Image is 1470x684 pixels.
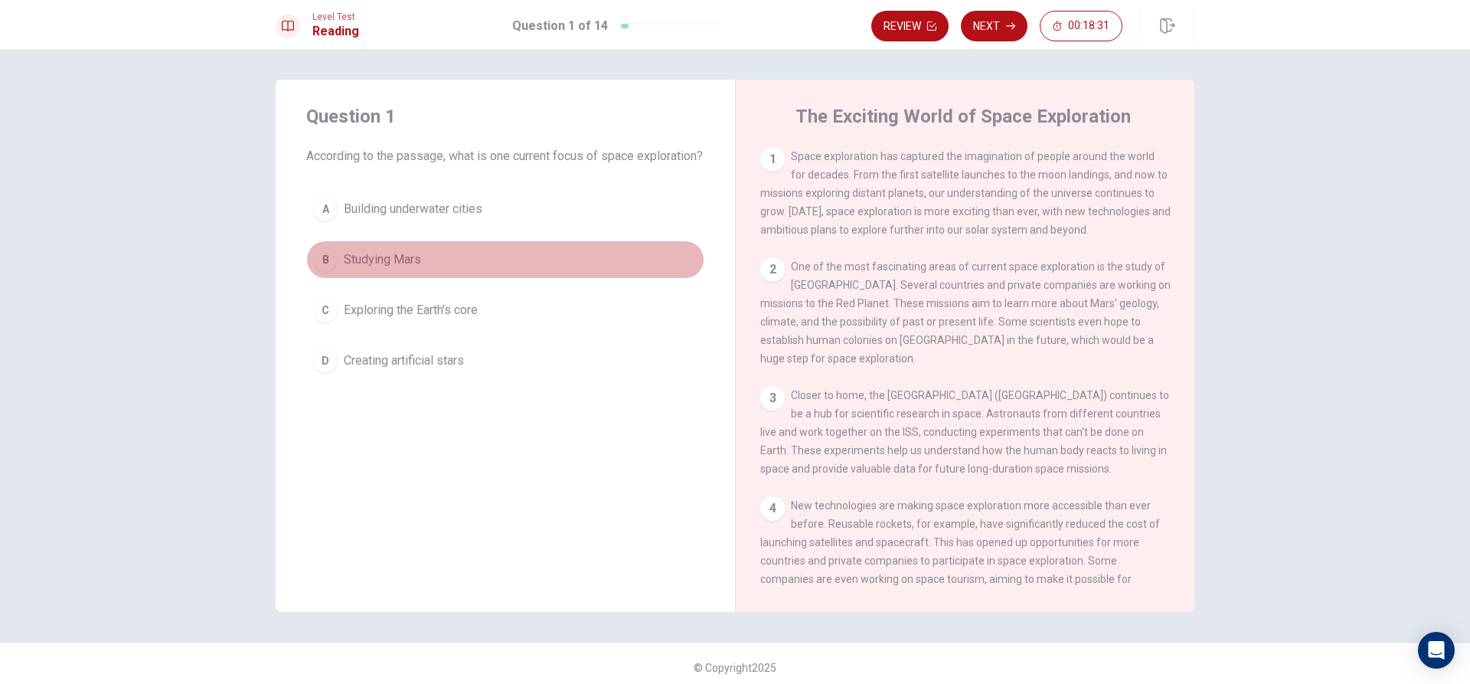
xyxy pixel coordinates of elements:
span: 00:18:31 [1068,20,1109,32]
h1: Question 1 of 14 [512,17,608,35]
div: 4 [760,496,785,521]
span: © Copyright 2025 [694,662,776,674]
div: B [313,247,338,272]
div: 1 [760,147,785,172]
button: Next [961,11,1027,41]
h1: Reading [312,22,359,41]
span: Closer to home, the [GEOGRAPHIC_DATA] ([GEOGRAPHIC_DATA]) continues to be a hub for scientific re... [760,389,1169,475]
span: Creating artificial stars [344,352,464,370]
div: A [313,197,338,221]
button: CExploring the Earth's core [306,291,704,329]
div: 2 [760,257,785,282]
h4: Question 1 [306,104,704,129]
span: Studying Mars [344,250,421,269]
button: 00:18:31 [1040,11,1122,41]
span: Space exploration has captured the imagination of people around the world for decades. From the f... [760,150,1171,236]
span: One of the most fascinating areas of current space exploration is the study of [GEOGRAPHIC_DATA].... [760,260,1171,365]
span: According to the passage, what is one current focus of space exploration? [306,147,704,165]
div: 3 [760,386,785,411]
span: Building underwater cities [344,200,482,218]
span: New technologies are making space exploration more accessible than ever before. Reusable rockets,... [760,499,1160,604]
button: DCreating artificial stars [306,342,704,380]
div: Open Intercom Messenger [1418,632,1455,669]
span: Level Test [312,11,359,22]
div: C [313,298,338,322]
button: BStudying Mars [306,241,704,279]
h4: The Exciting World of Space Exploration [795,104,1131,129]
button: ABuilding underwater cities [306,190,704,228]
span: Exploring the Earth's core [344,301,478,319]
button: Review [871,11,949,41]
div: D [313,349,338,373]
